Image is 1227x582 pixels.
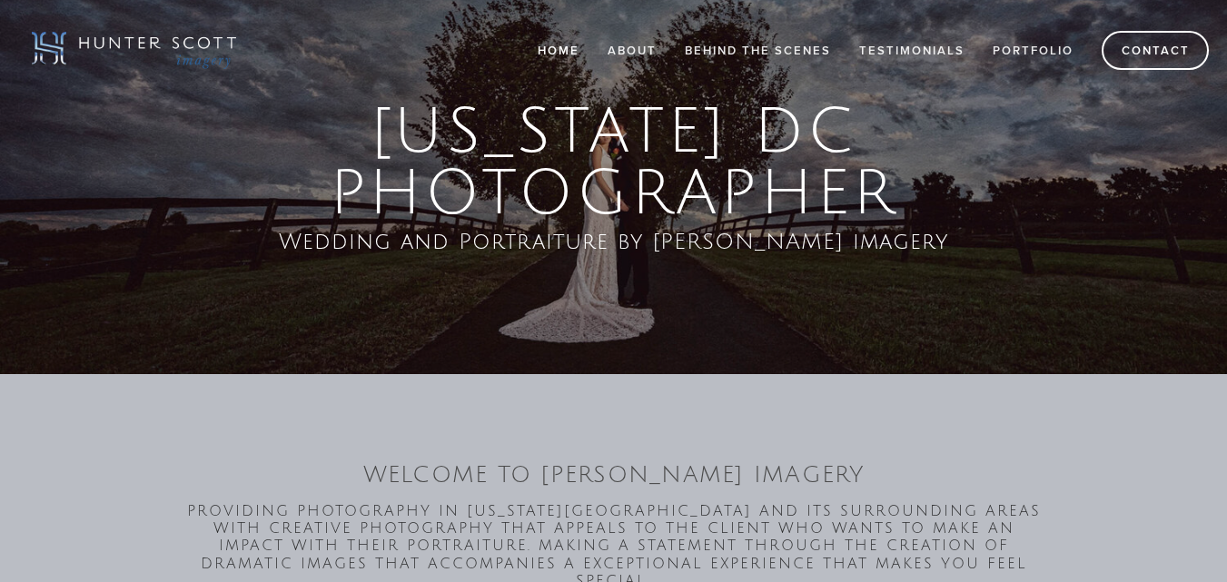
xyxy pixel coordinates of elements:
[596,35,668,65] a: About
[180,461,1048,488] h2: Welcome to [PERSON_NAME] Imagery
[847,35,976,65] a: Testimonials
[209,102,1019,225] strong: [US_STATE] dc photographer
[1102,31,1209,70] a: Contact
[526,35,591,65] a: Home
[209,102,1019,258] p: Wedding and Portraiture by [PERSON_NAME] imagery
[673,35,843,65] a: Behind the Scenes
[18,18,250,83] img: Washington DC Photographer
[981,35,1085,65] div: Portfolio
